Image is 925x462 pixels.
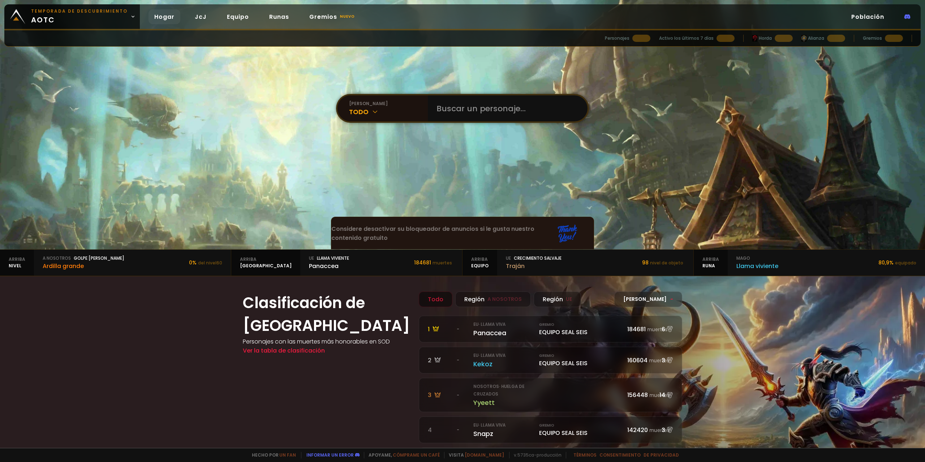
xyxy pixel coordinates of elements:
a: 4 -eu· Llama vivaSnapz GremioEQUIPO SEAL SEIS142420muertes3 [419,416,682,443]
font: v. [514,452,517,458]
font: 3 [662,426,665,434]
font: Snapz [473,429,493,438]
font: UE [566,295,572,303]
font: Traján [506,262,525,270]
font: muertes [647,326,667,333]
font: Runas [269,13,289,21]
font: Clasificación de [GEOGRAPHIC_DATA] [243,292,410,336]
font: equipo [471,263,489,269]
a: Ver la tabla de clasificación [243,346,325,355]
font: 160604 [627,356,647,364]
font: Gremios [309,13,337,21]
font: Hogar [154,13,175,21]
font: nuevo [340,14,355,19]
font: Runa [702,263,715,269]
font: Visita [449,452,464,458]
font: nosotros [473,384,499,389]
a: un fan [279,452,296,458]
font: Golpe [PERSON_NAME] [74,255,124,261]
font: Alianza [808,35,824,41]
font: producción [537,452,562,458]
a: Runas [263,9,295,24]
font: 0 [189,259,192,266]
font: Personajes [605,35,629,41]
font: Arriba [471,256,488,262]
font: % [192,259,197,266]
font: Ardilla grande [43,262,84,270]
font: UE [309,255,314,261]
font: [GEOGRAPHIC_DATA] [240,263,292,269]
font: Llama viva [481,422,505,428]
font: EQUIPO SEAL SEIS [539,328,588,336]
font: 3 [662,356,665,364]
font: a nosotros [43,255,71,261]
font: Crecimiento salvaje [514,255,562,261]
font: 184681 [627,325,646,333]
font: · [478,353,479,358]
font: A NOSOTROS [487,295,522,303]
img: horda [752,35,757,42]
font: 156448 [627,391,648,399]
font: [PERSON_NAME] [349,100,388,107]
font: del nivel [198,260,216,266]
font: Todo [428,295,443,303]
font: - [457,357,459,363]
font: Equipo [227,13,249,21]
font: Llama viva [481,353,505,358]
font: Gremio [539,423,554,428]
font: Arriba [240,256,257,262]
font: JcJ [195,13,207,21]
font: · [478,422,479,428]
font: Panaccea [473,328,506,337]
a: Población [846,9,890,24]
font: nivel de objeto [650,260,683,266]
font: Gremio [539,322,554,327]
font: Hecho por [252,452,279,458]
font: Temporada de descubrimiento [31,8,128,14]
font: 80,9 [878,259,889,266]
font: · [478,321,479,327]
font: Considere desactivar su bloqueador de anuncios si le gusta nuestro contenido gratuito [331,225,534,242]
font: 60 [216,260,222,266]
font: Gremio [539,353,554,358]
font: Yyeett [473,398,495,407]
font: · [499,384,500,389]
font: Informar un error [306,452,354,458]
font: 98 [642,259,649,266]
a: 1 -eu· Llama vivaPanaccea GremioEQUIPO SEAL SEIS184681muertes6 [419,316,682,342]
a: cómprame un café [393,452,440,458]
a: [DOMAIN_NAME] [465,452,504,458]
font: muertes [433,260,452,266]
font: EQUIPO SEAL SEIS [539,429,588,437]
font: EQUIPO SEAL SEIS [539,359,588,367]
font: 184681 [414,259,431,266]
a: JcJ [189,9,212,24]
font: Arriba [9,256,25,262]
font: Llama viviente [317,255,349,261]
font: Apoyame, [369,452,392,458]
input: Buscar un personaje... [432,95,579,121]
font: - [457,392,459,398]
font: Horda [759,35,772,41]
font: 142420 [627,426,648,434]
font: Todo [349,107,369,116]
font: - [457,427,459,433]
a: Gremiosnuevo [304,9,362,24]
font: muertes [649,357,669,364]
a: Términos [573,452,597,458]
font: Arriba [702,256,719,262]
a: ArribaRunamagoLlama viviente80,9%equipado [694,250,925,276]
img: horda [801,35,806,42]
font: Población [851,13,884,21]
a: Arriba[GEOGRAPHIC_DATA]UELlama vivientePanaccea184681muertes [231,250,462,276]
a: Equipo [221,9,255,24]
font: 2 [428,356,431,364]
font: Panaccea [309,262,339,270]
a: Consentimiento [599,452,641,458]
font: eu [473,353,478,358]
font: % [889,259,894,266]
